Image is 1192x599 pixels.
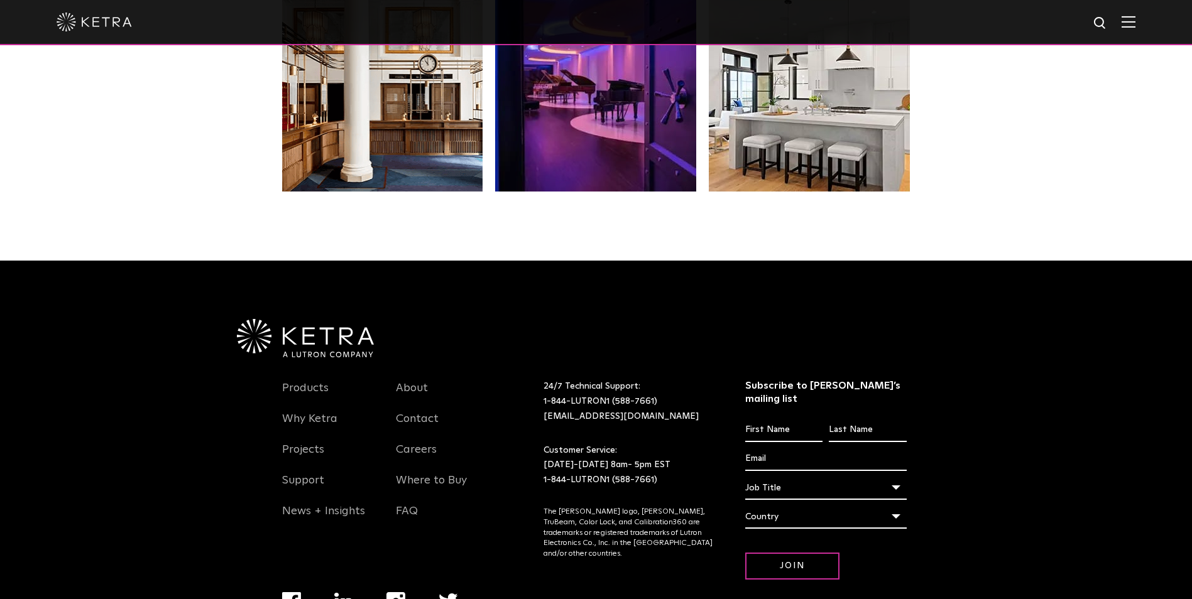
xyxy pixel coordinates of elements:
div: Navigation Menu [282,379,378,533]
img: Ketra-aLutronCo_White_RGB [237,319,374,358]
a: 1-844-LUTRON1 (588-7661) [544,475,657,484]
a: Careers [396,443,437,472]
a: Products [282,381,329,410]
input: Last Name [829,418,906,442]
p: Customer Service: [DATE]-[DATE] 8am- 5pm EST [544,443,714,488]
a: Projects [282,443,324,472]
img: search icon [1093,16,1108,31]
input: First Name [745,418,823,442]
a: 1-844-LUTRON1 (588-7661) [544,397,657,406]
a: News + Insights [282,504,365,533]
a: About [396,381,428,410]
a: Where to Buy [396,473,467,502]
img: ketra-logo-2019-white [57,13,132,31]
div: Navigation Menu [396,379,491,533]
a: Contact [396,412,439,441]
input: Join [745,553,839,580]
img: Hamburger%20Nav.svg [1122,16,1135,28]
a: Why Ketra [282,412,337,441]
a: Support [282,473,324,502]
a: FAQ [396,504,418,533]
div: Job Title [745,476,907,500]
p: 24/7 Technical Support: [544,379,714,424]
div: Country [745,505,907,529]
a: [EMAIL_ADDRESS][DOMAIN_NAME] [544,412,699,421]
p: The [PERSON_NAME] logo, [PERSON_NAME], TruBeam, Color Lock, and Calibration360 are trademarks or ... [544,507,714,559]
h3: Subscribe to [PERSON_NAME]’s mailing list [745,379,907,406]
input: Email [745,447,907,471]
